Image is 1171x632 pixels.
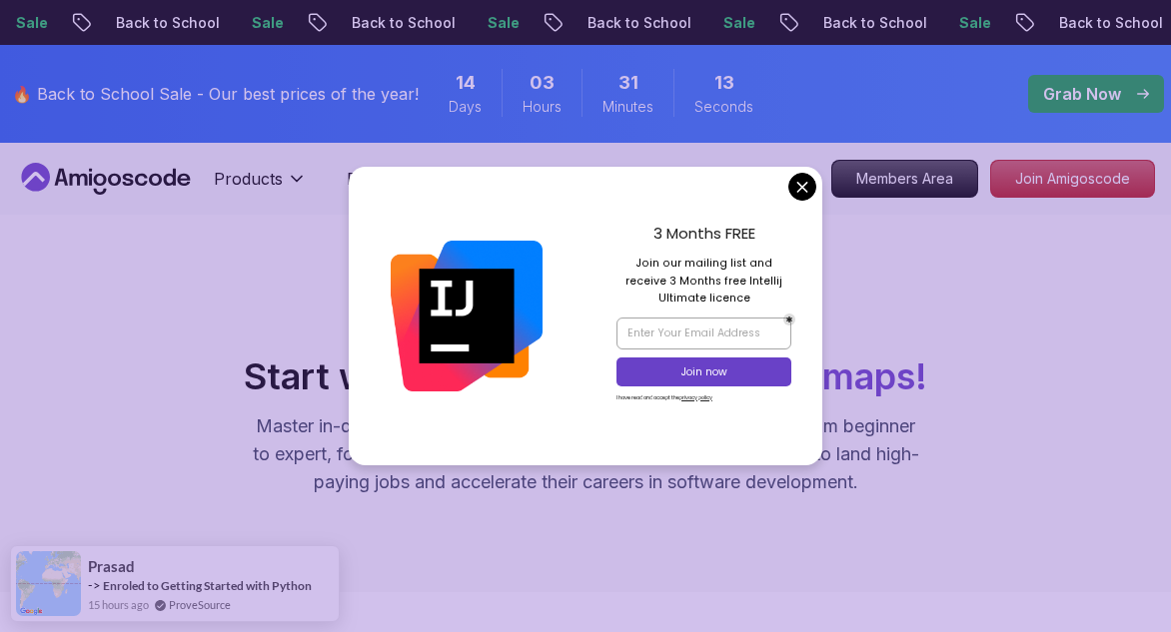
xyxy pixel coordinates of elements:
span: Seconds [694,97,753,117]
p: Back to School [797,13,933,33]
span: Days [449,97,482,117]
span: Prasad [88,558,135,575]
p: Join Amigoscode [991,161,1154,197]
p: 🔥 Back to School Sale - Our best prices of the year! [12,82,419,106]
span: -> [88,577,101,593]
p: Sale [226,13,290,33]
p: Members Area [832,161,977,197]
p: Back to School [326,13,462,33]
p: Grab Now [1043,82,1121,106]
span: 14 Days [456,69,476,97]
p: Products [214,167,283,191]
span: 13 Seconds [714,69,734,97]
p: Sale [697,13,761,33]
p: Sale [462,13,526,33]
span: Hours [523,97,562,117]
a: Members Area [831,160,978,198]
p: Sale [933,13,997,33]
button: Resources [347,167,452,207]
h2: Start with our [244,356,927,396]
p: Back to School [1033,13,1169,33]
p: Back to School [90,13,226,33]
span: 3 Hours [530,69,555,97]
span: 31 Minutes [618,69,638,97]
a: Enroled to Getting Started with Python [103,578,312,593]
a: Join Amigoscode [990,160,1155,198]
p: Resources [347,167,428,191]
img: provesource social proof notification image [16,551,81,616]
p: Back to School [562,13,697,33]
span: 15 hours ago [88,596,149,613]
a: ProveSource [169,596,231,613]
p: Master in-demand tech skills with our proven learning roadmaps. From beginner to expert, follow s... [250,412,921,496]
span: Minutes [602,97,653,117]
button: Products [214,167,307,207]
